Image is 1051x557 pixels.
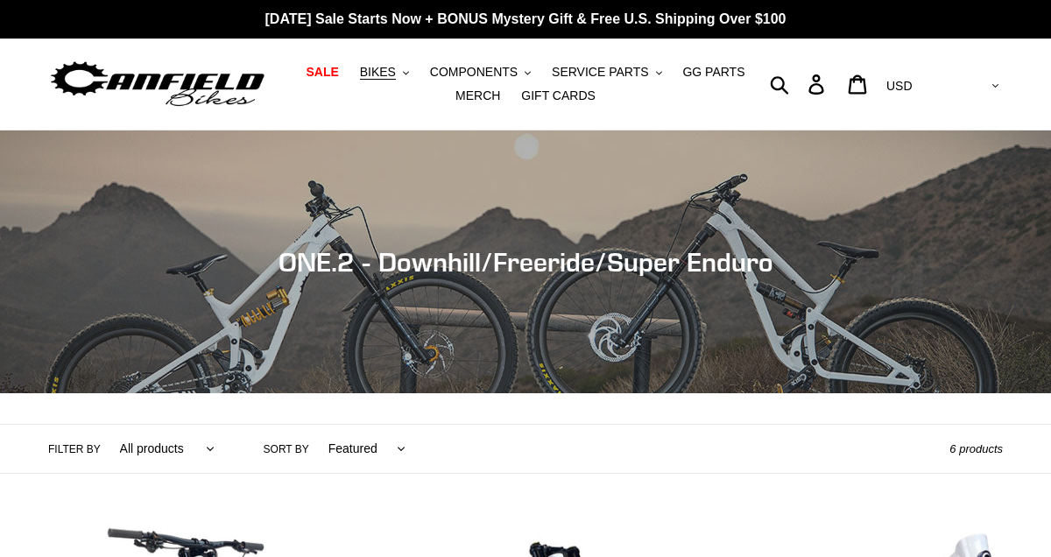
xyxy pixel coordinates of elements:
[351,60,418,84] button: BIKES
[949,442,1003,455] span: 6 products
[521,88,596,103] span: GIFT CARDS
[552,65,648,80] span: SERVICE PARTS
[297,60,347,84] a: SALE
[447,84,509,108] a: MERCH
[306,65,338,80] span: SALE
[512,84,604,108] a: GIFT CARDS
[421,60,540,84] button: COMPONENTS
[674,60,753,84] a: GG PARTS
[543,60,670,84] button: SERVICE PARTS
[360,65,396,80] span: BIKES
[48,57,267,112] img: Canfield Bikes
[682,65,744,80] span: GG PARTS
[279,246,773,278] span: ONE.2 - Downhill/Freeride/Super Enduro
[430,65,518,80] span: COMPONENTS
[455,88,500,103] span: MERCH
[48,441,101,457] label: Filter by
[264,441,309,457] label: Sort by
